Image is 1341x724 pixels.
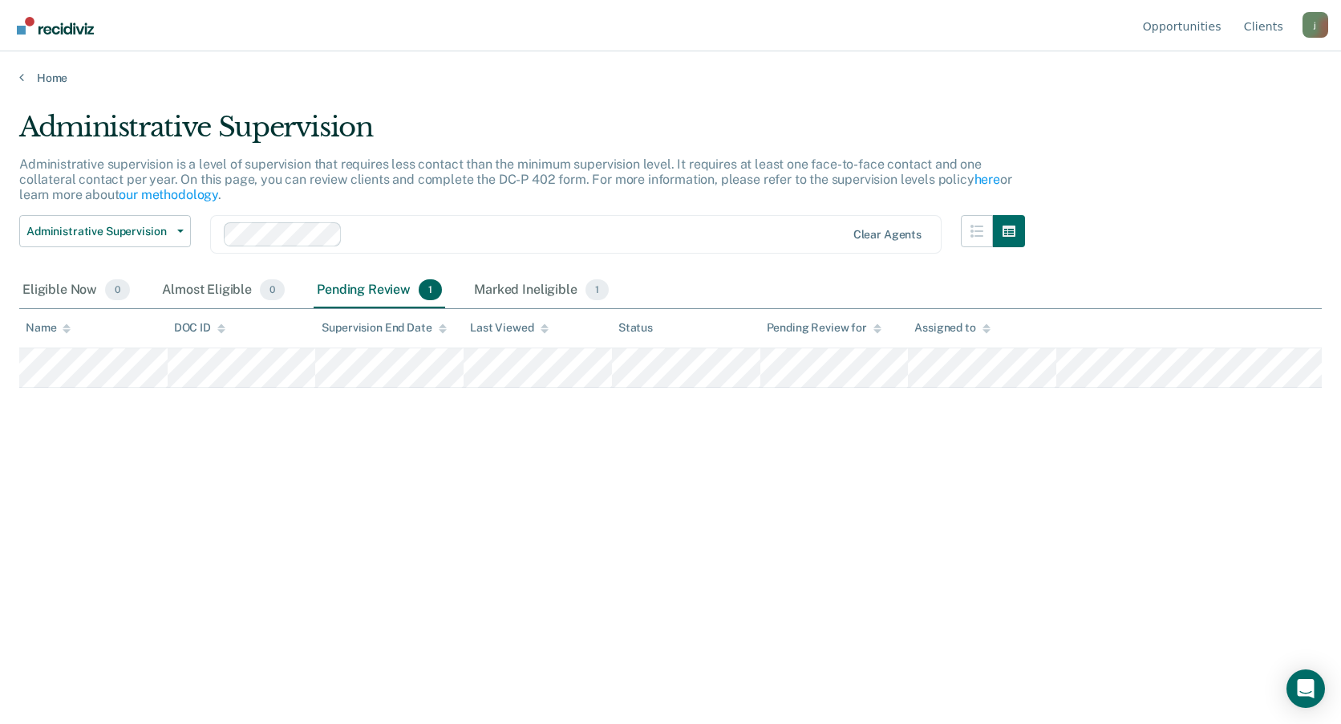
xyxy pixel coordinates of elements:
div: Open Intercom Messenger [1286,669,1325,708]
a: our methodology [119,187,218,202]
img: Recidiviz [17,17,94,35]
div: Name [26,321,71,335]
button: Profile dropdown button [1303,12,1328,38]
div: j [1303,12,1328,38]
span: 1 [419,279,442,300]
a: Home [19,71,1322,85]
span: 1 [585,279,609,300]
a: here [974,172,1000,187]
p: Administrative supervision is a level of supervision that requires less contact than the minimum ... [19,157,1012,202]
div: Pending Review for [767,321,881,335]
div: Almost Eligible0 [159,273,288,308]
div: Clear agents [853,228,922,242]
div: Pending Review1 [314,273,445,308]
span: 0 [260,279,285,300]
div: DOC ID [174,321,225,335]
button: Administrative Supervision [19,215,191,247]
span: Administrative Supervision [26,225,171,238]
div: Marked Ineligible1 [471,273,612,308]
div: Supervision End Date [322,321,446,335]
div: Last Viewed [470,321,548,335]
div: Administrative Supervision [19,111,1025,157]
span: 0 [105,279,130,300]
div: Eligible Now0 [19,273,133,308]
div: Assigned to [914,321,990,335]
div: Status [618,321,653,335]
